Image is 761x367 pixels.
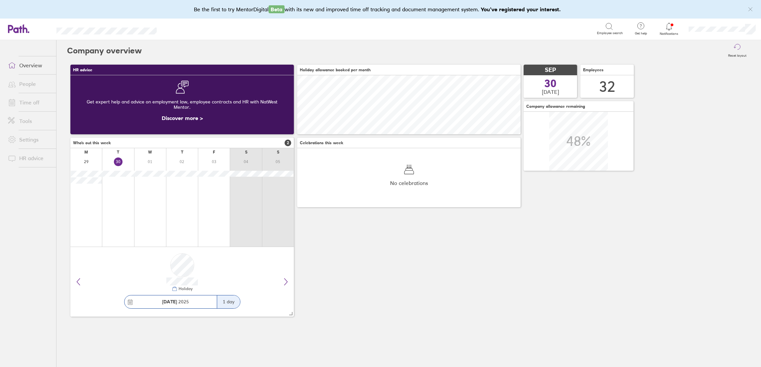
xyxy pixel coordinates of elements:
span: No celebrations [390,180,428,186]
button: Reset layout [724,40,750,61]
span: Celebrations this week [300,141,343,145]
a: Discover more > [162,115,203,121]
a: Settings [3,133,56,146]
div: M [84,150,88,154]
span: Employees [583,68,604,72]
div: Holiday [177,286,193,291]
span: SEP [545,67,556,74]
div: 1 day [217,295,240,308]
div: T [117,150,119,154]
strong: [DATE] [162,299,177,305]
div: Get expert help and advice on employment law, employee contracts and HR with NatWest Mentor. [76,94,289,115]
div: F [213,150,215,154]
label: Reset layout [724,52,750,58]
span: 2025 [162,299,189,304]
a: Overview [3,59,56,72]
span: Company allowance remaining [526,104,585,109]
span: Notifications [658,32,680,36]
a: HR advice [3,152,56,165]
div: Search [175,26,192,31]
span: [DATE] [542,89,559,95]
div: W [148,150,152,154]
span: HR advice [73,68,92,72]
span: 30 [545,78,556,89]
div: S [277,150,279,154]
div: Be the first to try MentorDigital with its new and improved time off tracking and document manage... [194,5,567,13]
span: Employee search [597,31,623,35]
span: Who's out this week [73,141,111,145]
b: You've registered your interest. [481,6,561,13]
span: Get help [630,31,652,35]
span: Beta [269,5,285,13]
span: 2 [285,140,291,146]
a: Tools [3,114,56,128]
span: Holiday allowance booked per month [300,68,371,72]
a: Notifications [658,22,680,36]
div: T [181,150,183,154]
div: S [245,150,247,154]
a: People [3,77,56,91]
a: Time off [3,96,56,109]
div: 32 [599,78,615,95]
h2: Company overview [67,40,142,61]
